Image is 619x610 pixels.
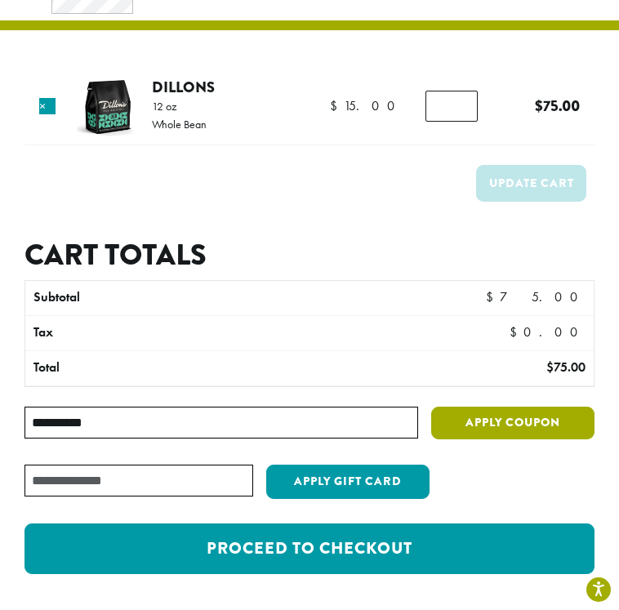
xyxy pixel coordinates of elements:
span: $ [330,97,344,114]
img: Dillons [75,74,141,140]
th: Tax [25,316,430,350]
th: Subtotal [25,281,367,315]
button: Apply Gift Card [266,465,430,499]
th: Total [25,351,367,385]
span: $ [510,323,523,341]
button: Apply coupon [431,407,595,440]
bdi: 75.00 [546,358,586,376]
p: Whole Bean [152,118,207,130]
bdi: 0.00 [510,323,586,341]
input: Product quantity [425,91,478,122]
bdi: 75.00 [486,288,586,305]
bdi: 15.00 [330,97,403,114]
p: 12 oz [152,100,207,112]
h2: Cart totals [24,238,595,273]
button: Update cart [476,165,586,202]
a: Dillons [152,76,215,98]
bdi: 75.00 [535,95,580,117]
span: $ [546,358,554,376]
a: Remove this item [39,98,56,114]
span: $ [486,288,500,305]
span: $ [535,95,543,117]
a: Proceed to checkout [24,523,595,574]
